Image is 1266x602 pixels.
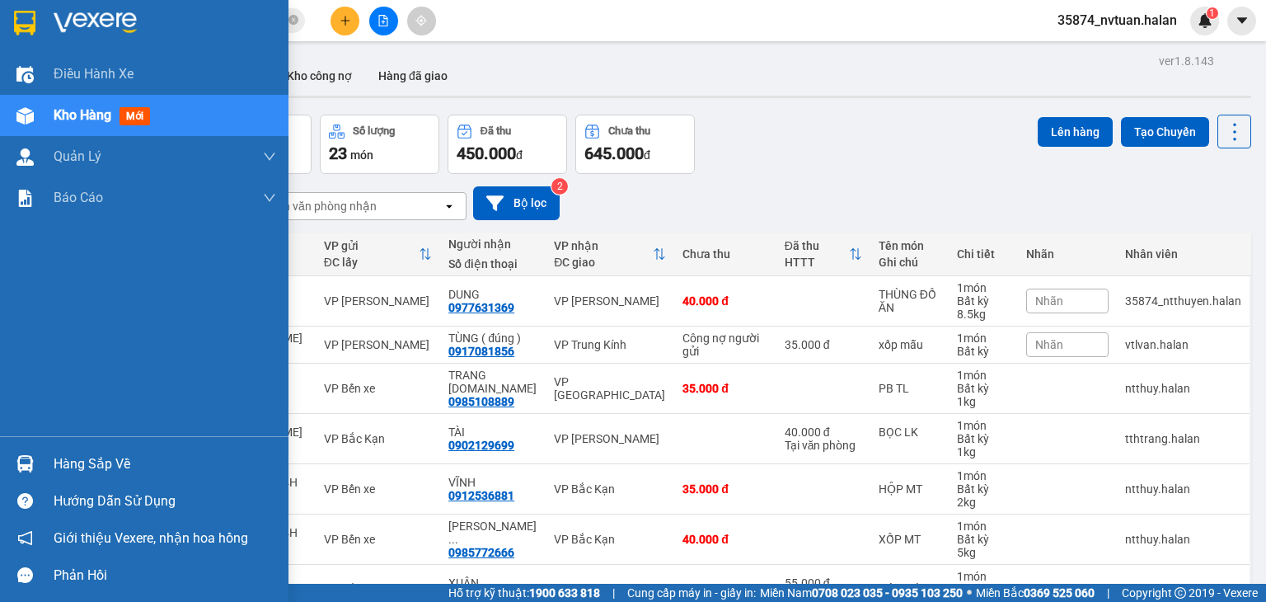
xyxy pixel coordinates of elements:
[879,583,940,596] div: HÔP BÓNG
[812,586,963,600] strong: 0708 023 035 - 0935 103 250
[448,288,537,301] div: DUNG
[448,345,514,358] div: 0917081856
[957,247,1010,261] div: Chi tiết
[957,308,1010,321] div: 8.5 kg
[957,570,1010,583] div: 1 món
[16,66,34,83] img: warehouse-icon
[448,426,537,439] div: TÀI
[1235,13,1250,28] span: caret-down
[546,233,674,276] th: Toggle SortBy
[957,496,1010,509] div: 2 kg
[682,533,767,546] div: 40.000 đ
[448,332,537,345] div: TÙNG ( đúng )
[551,178,568,195] sup: 2
[448,439,514,452] div: 0902129699
[54,563,276,588] div: Phản hồi
[879,533,940,546] div: XỐP MT
[957,294,1010,308] div: Bất kỳ
[14,11,35,35] img: logo-vxr
[785,256,849,269] div: HTTT
[316,233,440,276] th: Toggle SortBy
[776,233,870,276] th: Toggle SortBy
[448,115,567,174] button: Đã thu450.000đ
[957,419,1010,432] div: 1 món
[957,332,1010,345] div: 1 món
[879,256,940,269] div: Ghi chú
[879,288,940,314] div: THÙNG ĐỒ ĂN
[288,13,298,29] span: close-circle
[554,239,653,252] div: VP nhận
[1125,294,1241,308] div: 35874_ntthuyen.halan
[682,294,767,308] div: 40.000 đ
[554,533,666,546] div: VP Bắc Kạn
[957,546,1010,559] div: 5 kg
[1125,247,1241,261] div: Nhân viên
[554,256,653,269] div: ĐC giao
[54,146,101,167] span: Quản Lý
[324,239,419,252] div: VP gửi
[448,395,514,408] div: 0985108889
[415,15,427,26] span: aim
[369,7,398,35] button: file-add
[682,332,765,358] div: Công nợ người gửi
[957,382,1010,395] div: Bất kỳ
[1107,584,1109,602] span: |
[785,338,862,351] div: 35.000 đ
[1035,338,1063,351] span: Nhãn
[575,115,695,174] button: Chưa thu645.000đ
[324,338,432,351] div: VP [PERSON_NAME]
[263,191,276,205] span: down
[324,482,432,496] div: VP Bến xe
[448,584,600,602] span: Hỗ trợ kỹ thuật:
[329,143,347,163] span: 23
[120,107,150,125] span: mới
[1121,117,1209,147] button: Tạo Chuyến
[448,476,537,489] div: VĨNH
[957,482,1010,496] div: Bất kỳ
[1024,586,1095,600] strong: 0369 525 060
[1125,533,1241,546] div: ntthuy.halan
[54,187,103,208] span: Báo cáo
[448,238,537,251] div: Người nhận
[879,239,940,252] div: Tên món
[957,369,1010,382] div: 1 món
[324,533,432,546] div: VP Bến xe
[274,56,365,96] button: Kho công nợ
[957,445,1010,459] div: 1 kg
[608,125,650,137] div: Chưa thu
[957,281,1010,294] div: 1 món
[448,489,514,502] div: 0912536881
[457,143,516,163] span: 450.000
[682,247,767,261] div: Chưa thu
[554,432,666,445] div: VP [PERSON_NAME]
[529,586,600,600] strong: 1900 633 818
[54,107,111,123] span: Kho hàng
[448,369,537,395] div: TRANG 314.TC
[263,198,377,214] div: Chọn văn phòng nhận
[353,125,395,137] div: Số lượng
[785,239,849,252] div: Đã thu
[54,452,276,477] div: Hàng sắp về
[365,56,461,96] button: Hàng đã giao
[1125,583,1241,596] div: vvhoi.halan
[17,567,33,583] span: message
[1159,52,1214,70] div: ver 1.8.143
[324,294,432,308] div: VP [PERSON_NAME]
[879,382,940,395] div: PB TL
[448,257,537,270] div: Số điện thoại
[407,7,436,35] button: aim
[682,382,767,395] div: 35.000 đ
[957,469,1010,482] div: 1 món
[377,15,389,26] span: file-add
[324,256,419,269] div: ĐC lấy
[879,338,940,351] div: xốp mẫu
[554,583,666,596] div: VP [PERSON_NAME]
[554,338,666,351] div: VP Trung Kính
[957,432,1010,445] div: Bất kỳ
[644,148,650,162] span: đ
[627,584,756,602] span: Cung cấp máy in - giấy in:
[473,186,560,220] button: Bộ lọc
[1038,117,1113,147] button: Lên hàng
[612,584,615,602] span: |
[785,576,862,590] div: 55.000 đ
